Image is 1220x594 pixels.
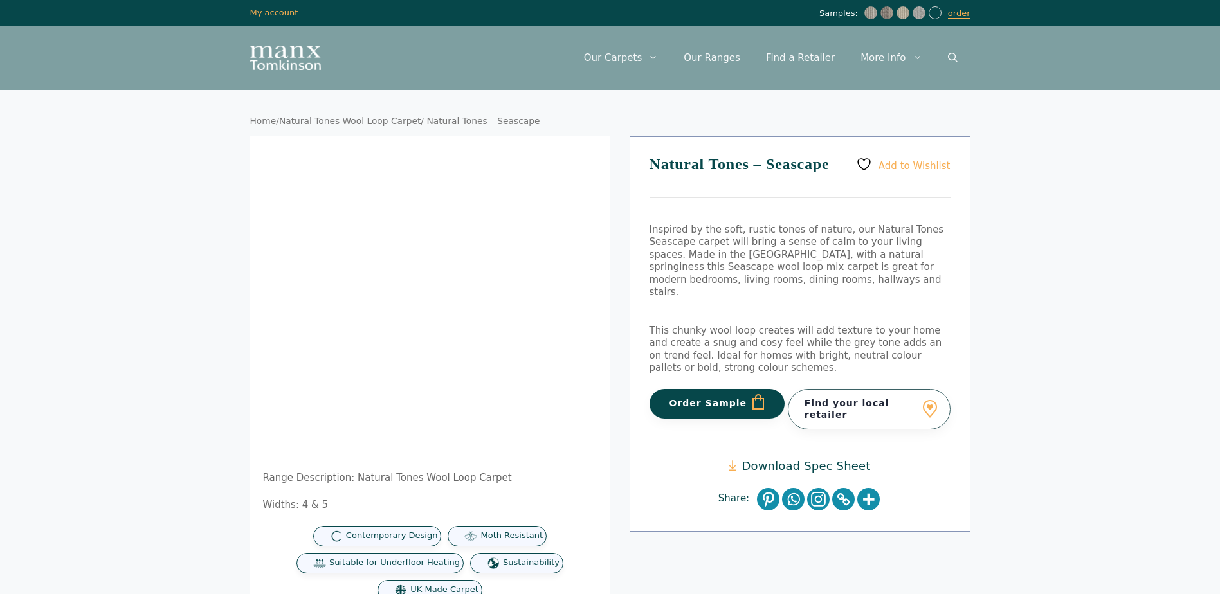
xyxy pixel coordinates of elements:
[856,156,950,172] a: Add to Wishlist
[250,116,970,127] nav: Breadcrumb
[250,8,298,17] a: My account
[718,492,756,505] span: Share:
[729,458,870,473] a: Download Spec Sheet
[250,116,277,126] a: Home
[650,156,951,198] h1: Natural Tones – Seascape
[807,488,830,510] a: Instagram
[832,488,855,510] a: Copy Link
[948,8,970,19] a: order
[897,6,909,19] img: Soft beige & cream stripe
[935,39,970,77] a: Open Search Bar
[753,39,848,77] a: Find a Retailer
[503,557,560,568] span: Sustainability
[848,39,934,77] a: More Info
[263,472,597,485] p: Range Description: Natural Tones Wool Loop Carpet
[650,261,942,298] span: his Seascape wool loop mix carpet is great for modern bedrooms, living rooms, dining rooms, hallw...
[864,6,877,19] img: mid grey & cream stripe
[279,116,421,126] a: Natural Tones Wool Loop Carpet
[913,6,925,19] img: Natural Tones Seascape
[263,499,597,512] p: Widths: 4 & 5
[329,557,460,568] span: Suitable for Underfloor Heating
[757,488,779,510] a: Pinterest
[650,325,942,374] span: This chunky wool loop creates will add texture to your home and create a snug and cosy feel while...
[650,224,944,273] span: Inspired by the soft, rustic tones of nature, our Natural Tones Seascape carpet will bring a sens...
[250,46,321,70] img: Manx Tomkinson
[788,389,951,429] a: Find your local retailer
[650,389,785,419] button: Order Sample
[857,488,880,510] a: More
[819,8,861,19] span: Samples:
[571,39,970,77] nav: Primary
[671,39,753,77] a: Our Ranges
[571,39,671,77] a: Our Carpets
[480,530,543,541] span: Moth Resistant
[346,530,438,541] span: Contemporary Design
[880,6,893,19] img: stripe marble warm grey
[782,488,805,510] a: Whatsapp
[879,159,951,171] span: Add to Wishlist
